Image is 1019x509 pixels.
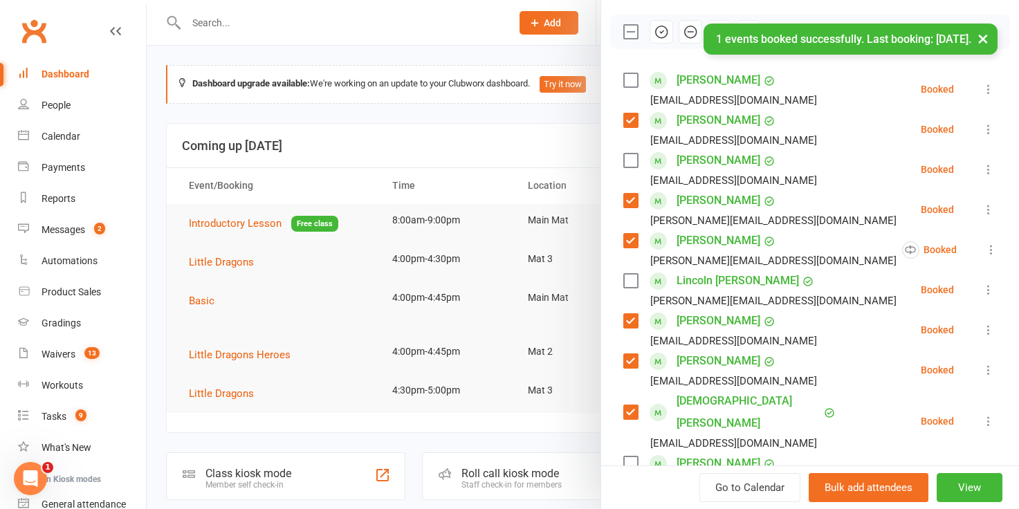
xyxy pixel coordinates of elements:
div: Automations [42,255,98,266]
div: Booked [921,205,954,214]
div: Booked [921,165,954,174]
button: View [937,473,1002,502]
div: Waivers [42,349,75,360]
div: People [42,100,71,111]
a: [PERSON_NAME] [677,189,760,212]
div: Reports [42,193,75,204]
a: [PERSON_NAME] [677,452,760,474]
div: Booked [921,285,954,295]
div: Booked [921,84,954,94]
div: [PERSON_NAME][EMAIL_ADDRESS][DOMAIN_NAME] [650,292,897,310]
div: Dashboard [42,68,89,80]
a: Clubworx [17,14,51,48]
span: 2 [94,223,105,234]
div: [EMAIL_ADDRESS][DOMAIN_NAME] [650,91,817,109]
div: [PERSON_NAME][EMAIL_ADDRESS][DOMAIN_NAME] [650,212,897,230]
div: Product Sales [42,286,101,297]
button: × [971,24,995,53]
div: Payments [42,162,85,173]
a: Automations [18,246,146,277]
div: 1 events booked successfully. Last booking: [DATE]. [704,24,998,55]
div: [EMAIL_ADDRESS][DOMAIN_NAME] [650,434,817,452]
a: Messages 2 [18,214,146,246]
span: 9 [75,409,86,421]
div: Workouts [42,380,83,391]
span: 1 [42,462,53,473]
div: [EMAIL_ADDRESS][DOMAIN_NAME] [650,172,817,189]
button: Bulk add attendees [809,473,928,502]
div: [PERSON_NAME][EMAIL_ADDRESS][DOMAIN_NAME] [650,252,897,270]
div: Messages [42,224,85,235]
a: [PERSON_NAME] [677,109,760,131]
a: Payments [18,152,146,183]
div: Booked [902,241,957,259]
a: Lincoln [PERSON_NAME] [677,270,799,292]
a: Gradings [18,308,146,339]
a: [DEMOGRAPHIC_DATA][PERSON_NAME] [677,390,820,434]
div: Booked [921,416,954,426]
div: Booked [921,124,954,134]
span: 13 [84,347,100,359]
div: What's New [42,442,91,453]
div: [EMAIL_ADDRESS][DOMAIN_NAME] [650,372,817,390]
a: [PERSON_NAME] [677,149,760,172]
a: Go to Calendar [699,473,800,502]
a: Calendar [18,121,146,152]
a: People [18,90,146,121]
a: [PERSON_NAME] [677,310,760,332]
div: Booked [921,325,954,335]
div: [EMAIL_ADDRESS][DOMAIN_NAME] [650,332,817,350]
a: Tasks 9 [18,401,146,432]
a: Waivers 13 [18,339,146,370]
a: Reports [18,183,146,214]
a: Workouts [18,370,146,401]
a: What's New [18,432,146,463]
div: Calendar [42,131,80,142]
div: Gradings [42,317,81,328]
a: Dashboard [18,59,146,90]
div: [EMAIL_ADDRESS][DOMAIN_NAME] [650,131,817,149]
a: [PERSON_NAME] [677,350,760,372]
div: Tasks [42,411,66,422]
div: Booked [921,365,954,375]
iframe: Intercom live chat [14,462,47,495]
a: Product Sales [18,277,146,308]
a: [PERSON_NAME] [677,69,760,91]
a: [PERSON_NAME] [677,230,760,252]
